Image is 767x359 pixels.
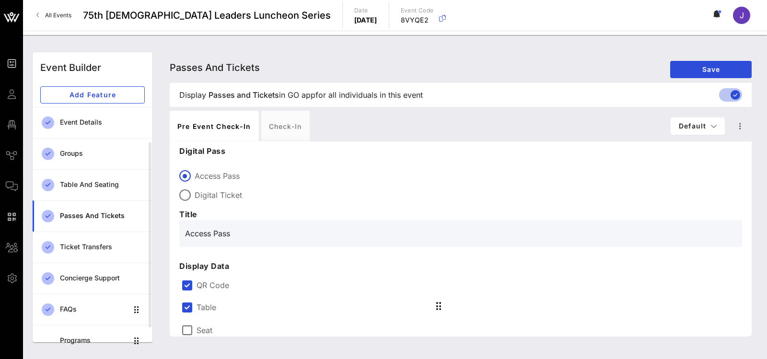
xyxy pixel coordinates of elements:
[733,7,750,24] div: J
[195,190,742,200] label: Digital Ticket
[60,305,128,313] div: FAQs
[197,280,740,290] label: QR Code
[60,118,145,127] div: Event Details
[678,65,744,73] span: Save
[60,150,145,158] div: Groups
[33,232,152,263] a: Ticket Transfers
[401,15,434,25] p: 8VYQE2
[33,169,152,200] a: Table and Seating
[671,117,725,135] button: Default
[179,208,742,220] p: Title
[33,107,152,138] a: Event Details
[261,111,310,141] div: Check-in
[170,62,260,73] span: Passes and Tickets
[33,138,152,169] a: Groups
[740,11,744,20] span: J
[83,8,331,23] span: 75th [DEMOGRAPHIC_DATA] Leaders Luncheon Series
[179,145,742,157] p: Digital Pass
[179,260,742,272] p: Display Data
[315,89,423,101] span: for all individuals in this event
[197,325,212,335] label: Seat
[670,61,752,78] button: Save
[195,171,742,181] label: Access Pass
[60,336,128,345] div: Programs
[354,15,377,25] p: [DATE]
[60,181,145,189] div: Table and Seating
[170,111,259,141] div: Pre Event Check-in
[209,89,279,101] span: Passes and Tickets
[40,86,145,104] button: Add Feature
[45,12,71,19] span: All Events
[179,89,423,101] span: Display in GO app
[60,212,145,220] div: Passes and Tickets
[401,6,434,15] p: Event Code
[33,200,152,232] a: Passes and Tickets
[33,325,152,356] a: Programs
[354,6,377,15] p: Date
[48,91,137,99] span: Add Feature
[197,302,216,312] label: Table
[33,263,152,294] a: Concierge Support
[31,8,77,23] a: All Events
[33,294,152,325] a: FAQs
[60,274,145,282] div: Concierge Support
[40,60,101,75] div: Event Builder
[60,243,145,251] div: Ticket Transfers
[678,122,717,130] span: Default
